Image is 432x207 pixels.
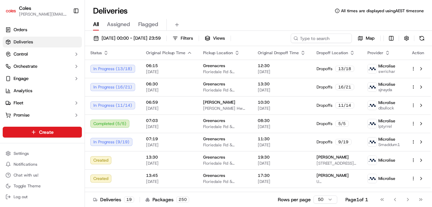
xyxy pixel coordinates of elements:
[291,34,352,43] input: Type to search
[378,118,395,124] span: Microlise
[335,66,354,72] div: 13 / 18
[368,83,377,91] img: microlise_logo.jpeg
[258,118,306,123] span: 08:30
[366,35,375,41] span: Map
[317,66,332,71] span: Dropoffs
[317,84,332,90] span: Dropoffs
[3,24,82,35] a: Orders
[317,121,332,126] span: Dropoffs
[14,183,41,189] span: Toggle Theme
[378,137,395,142] span: Microlise
[102,35,161,41] span: [DATE] 00:00 - [DATE] 23:59
[14,63,37,69] span: Orchestrate
[411,50,425,56] div: Action
[14,27,27,33] span: Orders
[93,20,99,28] span: All
[258,81,306,87] span: 13:30
[335,139,352,145] div: 9 / 19
[368,119,377,128] img: microlise_logo.jpeg
[367,50,383,56] span: Provider
[3,85,82,96] a: Analytics
[203,136,225,142] span: Greenacres
[3,170,82,180] button: Chat with us!
[3,110,82,121] button: Promise
[14,39,33,45] span: Deliveries
[317,154,349,160] span: [PERSON_NAME]
[258,100,306,105] span: 10:30
[19,5,31,12] button: Coles
[317,50,348,56] span: Dropoff Location
[378,63,395,69] span: Microlise
[203,118,225,123] span: Greenacres
[14,162,37,167] span: Notifications
[146,69,192,75] span: [DATE]
[3,73,82,84] button: Engage
[368,101,377,110] img: microlise_logo.jpeg
[146,50,185,56] span: Original Pickup Time
[203,154,225,160] span: Greenacres
[146,136,192,142] span: 07:19
[146,142,192,148] span: [DATE]
[93,196,134,203] div: Deliveries
[3,192,82,202] button: Log out
[368,64,377,73] img: microlise_logo.jpeg
[146,100,192,105] span: 06:59
[5,5,16,16] img: Coles
[368,174,377,183] img: microlise_logo.jpeg
[203,124,247,129] span: Floriedale Rd & [PERSON_NAME][STREET_ADDRESS]
[146,124,192,129] span: [DATE]
[138,20,158,28] span: Flagged
[203,87,247,93] span: Floriedale Rd & [PERSON_NAME][STREET_ADDRESS]
[341,8,424,14] span: All times are displayed using AEST timezone
[146,161,192,166] span: [DATE]
[203,81,225,87] span: Greenacres
[3,127,82,138] button: Create
[14,76,29,82] span: Engage
[258,161,306,166] span: [DATE]
[203,63,225,68] span: Greenacres
[317,161,357,166] span: [STREET_ADDRESS][PERSON_NAME]
[417,34,427,43] button: Refresh
[258,191,306,196] span: 19:30
[146,173,192,178] span: 13:45
[3,49,82,60] button: Control
[90,50,102,56] span: Status
[14,112,30,118] span: Promise
[378,69,395,74] span: swrichar
[378,158,395,163] span: Microlise
[378,82,395,87] span: Microlise
[39,129,54,136] span: Create
[378,176,395,181] span: Microlise
[345,196,368,203] div: Page 1 of 1
[258,154,306,160] span: 19:30
[335,121,349,127] div: 5 / 5
[145,196,189,203] div: Packages
[317,179,357,184] span: U [STREET_ADDRESS]
[258,179,306,184] span: [DATE]
[146,118,192,123] span: 07:03
[203,142,247,148] span: Floriedale Rd & [PERSON_NAME][STREET_ADDRESS]
[203,173,225,178] span: Greenacres
[258,87,306,93] span: [DATE]
[14,172,38,178] span: Chat with us!
[335,84,354,90] div: 16 / 21
[14,151,29,156] span: Settings
[317,173,349,178] span: [PERSON_NAME]
[181,35,193,41] span: Filters
[368,138,377,146] img: microlise_logo.jpeg
[146,191,192,196] span: 13:45
[203,106,247,111] span: [PERSON_NAME] Hwy, [PERSON_NAME], SA 5112, AU
[258,124,306,129] span: [DATE]
[258,173,306,178] span: 17:30
[368,156,377,165] img: microlise_logo.jpeg
[317,103,332,108] span: Dropoffs
[203,69,247,75] span: Floriedale Rd & [PERSON_NAME][STREET_ADDRESS]
[317,139,332,145] span: Dropoffs
[203,50,233,56] span: Pickup Location
[355,34,378,43] button: Map
[3,61,82,72] button: Orchestrate
[203,161,247,166] span: Floriedale Rd & [PERSON_NAME][STREET_ADDRESS]
[378,142,400,147] span: Smaddum1
[3,37,82,47] a: Deliveries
